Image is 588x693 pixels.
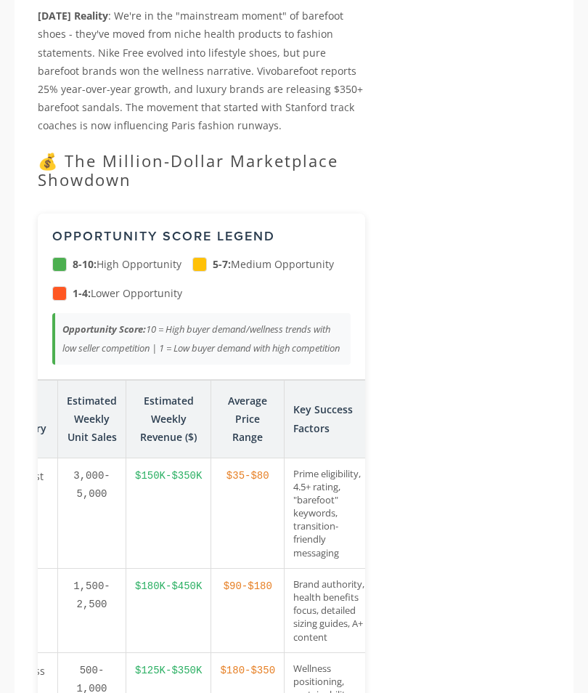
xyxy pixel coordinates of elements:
td: $90-$180 [211,568,285,652]
td: Brand authority, health benefits focus, detailed sizing guides, A+ content [285,568,376,652]
span: Lower Opportunity [73,284,182,302]
th: Key Success Factors [285,380,376,458]
h3: Opportunity Score Legend [52,228,351,244]
th: Estimated Weekly Unit Sales [58,380,126,458]
strong: [DATE] Reality [38,9,108,23]
p: : We're in the "mainstream moment" of barefoot shoes - they've moved from niche health products t... [38,7,365,134]
strong: 8-10: [73,257,97,271]
td: Prime eligibility, 4.5+ rating, "barefoot" keywords, transition-friendly messaging [285,458,376,568]
span: Medium Opportunity [213,255,334,273]
th: Average Price Range [211,380,285,458]
span: High Opportunity [73,255,181,273]
td: $35-$80 [211,458,285,568]
td: $180K-$450K [126,568,211,652]
td: 3,000-5,000 [58,458,126,568]
th: Estimated Weekly Revenue ($) [126,380,211,458]
td: $150K-$350K [126,458,211,568]
div: 10 = High buyer demand/wellness trends with low seller competition | 1 = Low buyer demand with hi... [52,313,351,364]
strong: Opportunity Score: [62,323,146,336]
strong: 1-4: [73,286,91,300]
td: 1,500-2,500 [58,568,126,652]
strong: 5-7: [213,257,231,271]
h2: 💰 The Million-Dollar Marketplace Showdown [38,151,365,190]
